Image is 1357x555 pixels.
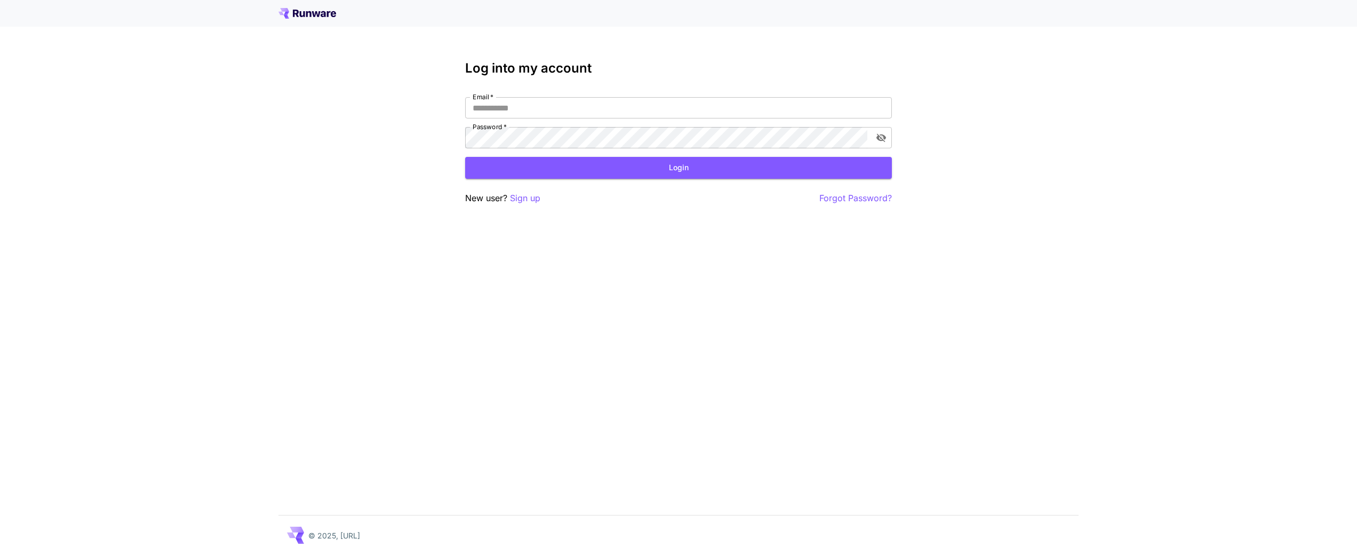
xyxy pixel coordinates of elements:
label: Password [473,122,507,131]
button: Forgot Password? [819,192,892,205]
p: New user? [465,192,540,205]
button: toggle password visibility [872,128,891,147]
h3: Log into my account [465,61,892,76]
p: © 2025, [URL] [308,530,360,541]
button: Login [465,157,892,179]
label: Email [473,92,493,101]
button: Sign up [510,192,540,205]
